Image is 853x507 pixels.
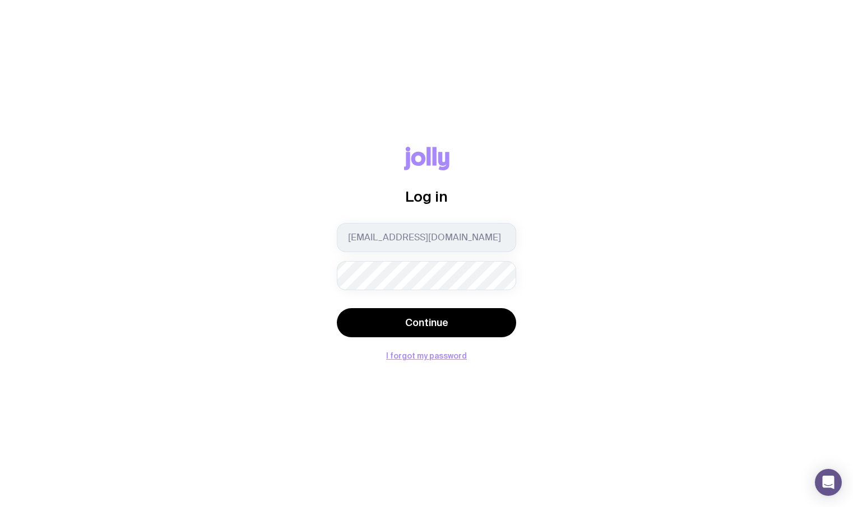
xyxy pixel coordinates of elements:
span: Continue [405,316,448,329]
input: you@email.com [337,223,516,252]
span: Log in [405,188,448,204]
div: Open Intercom Messenger [815,469,842,496]
button: I forgot my password [386,351,467,360]
button: Continue [337,308,516,337]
